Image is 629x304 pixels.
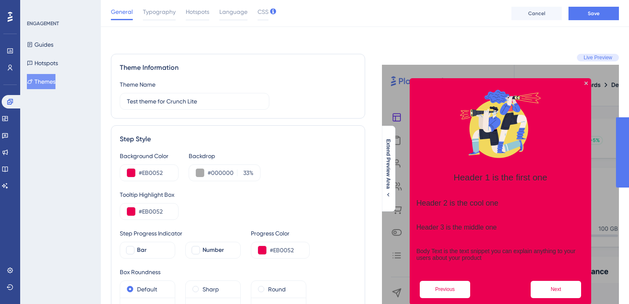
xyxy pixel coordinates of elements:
div: Box Roundness [120,267,356,277]
span: Extend Preview Area [385,139,392,189]
span: General [111,7,133,17]
span: CSS [258,7,268,17]
span: Language [219,7,247,17]
label: Default [137,284,157,294]
div: Step Style [120,134,356,144]
div: Backdrop [189,151,261,161]
span: Number [203,245,224,255]
button: Cancel [511,7,562,20]
span: Save [588,10,600,17]
div: Progress Color [251,228,310,238]
button: Save [568,7,619,20]
h2: Header 2 is the cool one [416,199,584,208]
div: Step Progress Indicator [120,228,241,238]
div: Theme Name [120,79,155,90]
span: Cancel [528,10,545,17]
img: Modal Media [458,82,542,166]
div: Tooltip Highlight Box [120,190,356,200]
p: Body Text is the text snippet you can explain anything to your users about your product [416,248,584,261]
label: % [237,168,253,178]
button: Extend Preview Area [382,139,395,198]
button: Next [531,281,581,298]
button: Themes [27,74,55,89]
div: Close Preview [584,82,588,85]
h3: Header 3 is the middle one [416,224,584,231]
button: Hotspots [27,56,58,71]
button: Guides [27,37,53,52]
input: % [240,168,249,178]
div: Theme Information [120,63,356,73]
span: Bar [137,245,147,255]
label: Sharp [203,284,219,294]
span: Live Preview [584,54,612,61]
button: Previous [420,281,470,298]
span: Hotspots [186,7,209,17]
div: Background Color [120,151,179,161]
label: Round [268,284,286,294]
input: Theme Name [127,97,262,106]
iframe: UserGuiding AI Assistant Launcher [594,271,619,296]
h1: Header 1 is the first one [416,172,584,182]
span: Typography [143,7,176,17]
div: ENGAGEMENT [27,20,59,27]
